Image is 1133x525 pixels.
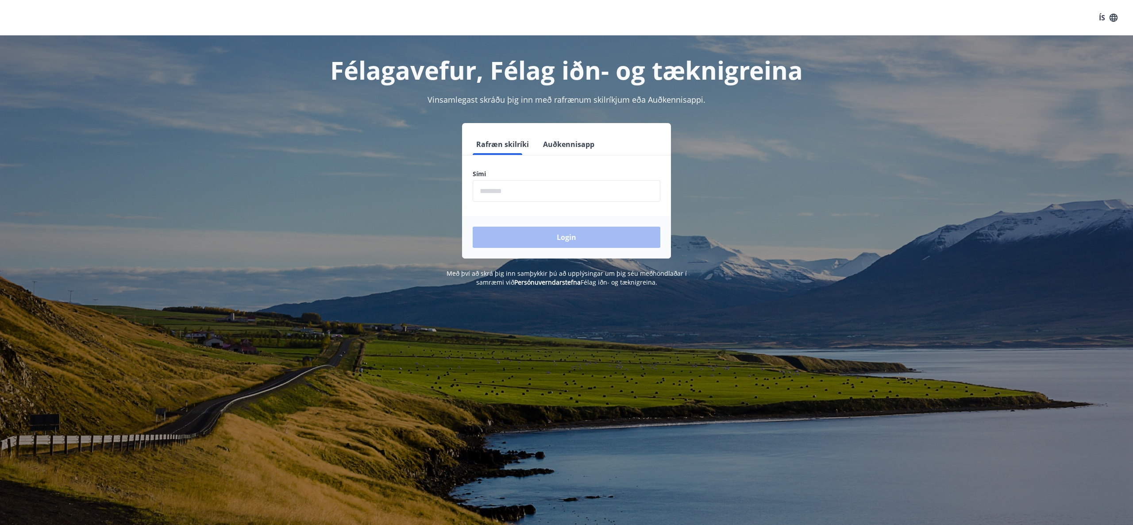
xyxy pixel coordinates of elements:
[473,134,532,155] button: Rafræn skilríki
[473,170,660,178] label: Sími
[447,269,687,286] span: Með því að skrá þig inn samþykkir þú að upplýsingar um þig séu meðhöndlaðar í samræmi við Félag i...
[258,53,875,87] h1: Félagavefur, Félag iðn- og tæknigreina
[1094,10,1122,26] button: ÍS
[540,134,598,155] button: Auðkennisapp
[428,94,705,105] span: Vinsamlegast skráðu þig inn með rafrænum skilríkjum eða Auðkennisappi.
[514,278,581,286] a: Persónuverndarstefna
